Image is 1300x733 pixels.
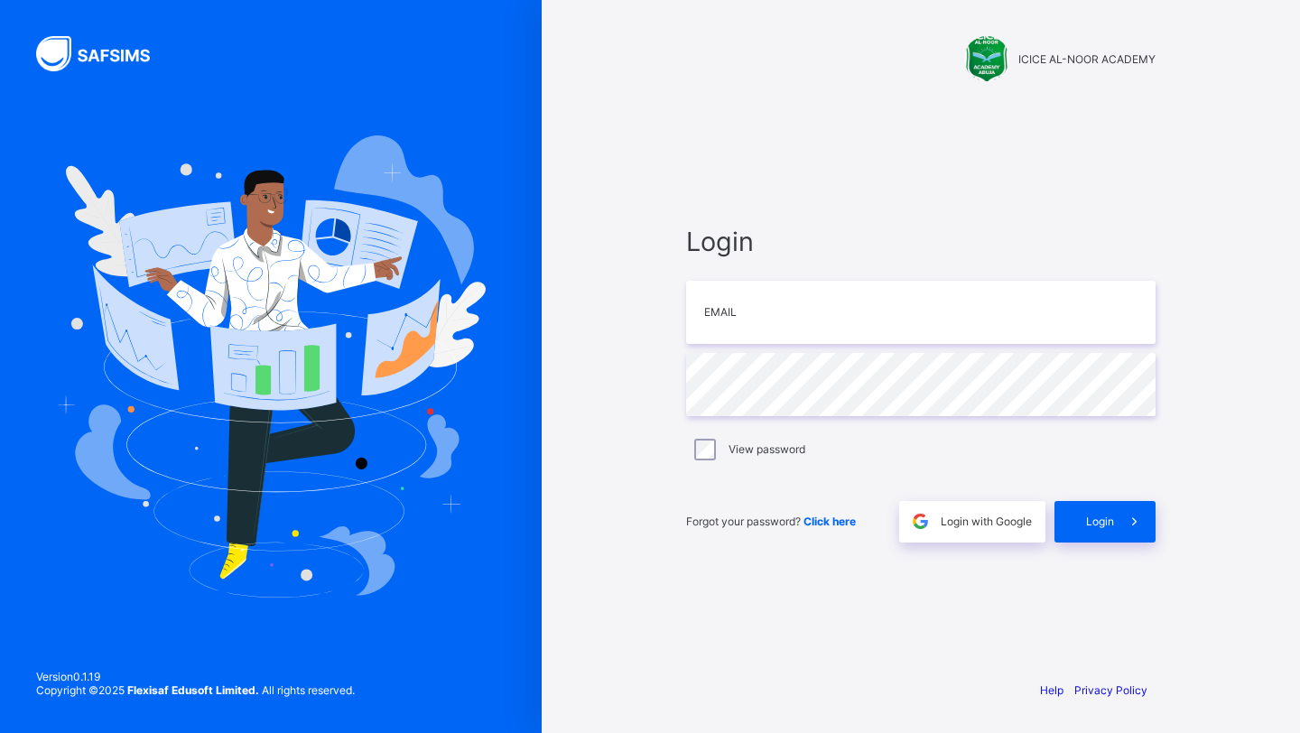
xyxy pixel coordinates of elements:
[686,226,1156,257] span: Login
[56,135,486,598] img: Hero Image
[910,511,931,532] img: google.396cfc9801f0270233282035f929180a.svg
[36,683,355,697] span: Copyright © 2025 All rights reserved.
[1086,515,1114,528] span: Login
[36,670,355,683] span: Version 0.1.19
[1074,683,1147,697] a: Privacy Policy
[36,36,172,71] img: SAFSIMS Logo
[1040,683,1063,697] a: Help
[803,515,856,528] a: Click here
[686,515,856,528] span: Forgot your password?
[127,683,259,697] strong: Flexisaf Edusoft Limited.
[941,515,1032,528] span: Login with Google
[1018,52,1156,66] span: ICICE AL-NOOR ACADEMY
[729,442,805,456] label: View password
